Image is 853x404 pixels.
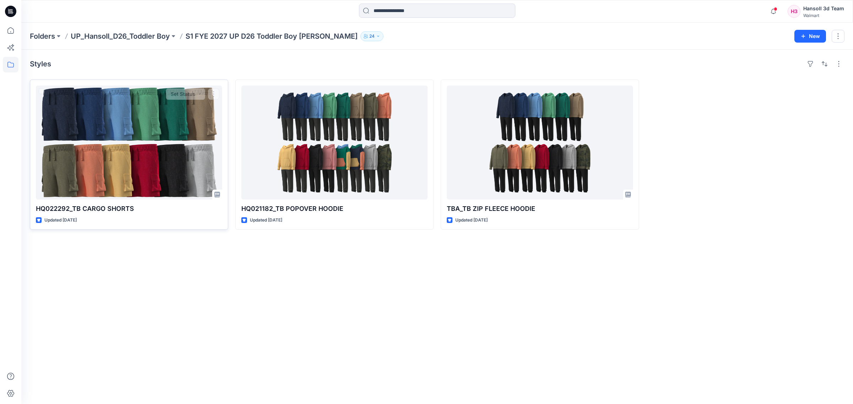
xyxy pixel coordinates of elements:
button: New [794,30,826,43]
a: UP_Hansoll_D26_Toddler Boy [71,31,170,41]
a: HQ022292_TB CARGO SHORTS [36,86,222,200]
p: Updated [DATE] [44,217,77,224]
p: HQ021182_TB POPOVER HOODIE [241,204,428,214]
button: 24 [360,31,383,41]
p: 24 [369,32,375,40]
p: Updated [DATE] [455,217,488,224]
a: HQ021182_TB POPOVER HOODIE [241,86,428,200]
h4: Styles [30,60,51,68]
p: HQ022292_TB CARGO SHORTS [36,204,222,214]
div: Walmart [803,13,844,18]
p: Updated [DATE] [250,217,282,224]
a: TBA_TB ZIP FLEECE HOODIE [447,86,633,200]
div: H3 [788,5,800,18]
p: S1 FYE 2027 UP D26 Toddler Boy [PERSON_NAME] [186,31,358,41]
div: Hansoll 3d Team [803,4,844,13]
p: TBA_TB ZIP FLEECE HOODIE [447,204,633,214]
a: Folders [30,31,55,41]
